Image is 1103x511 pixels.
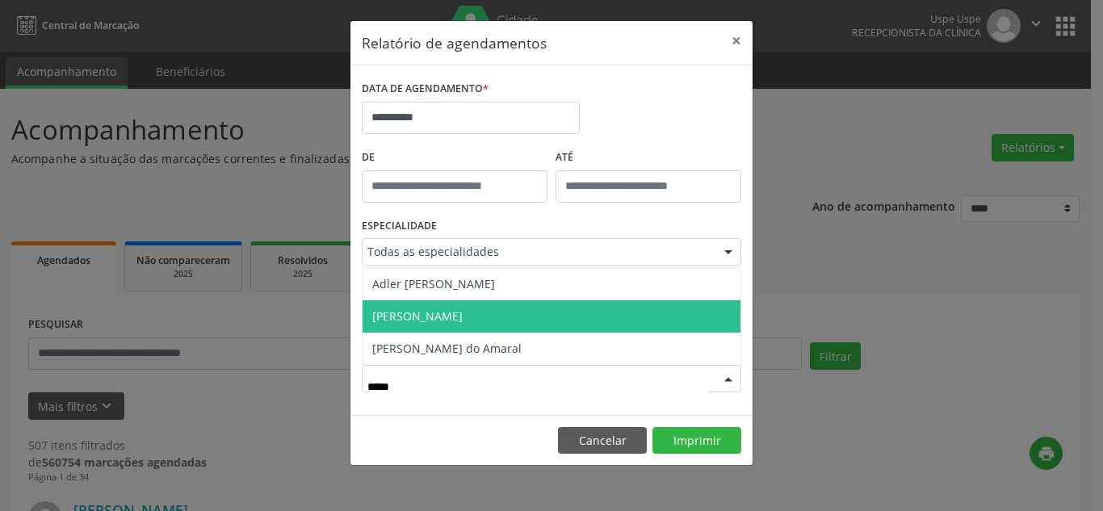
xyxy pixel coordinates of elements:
[720,21,753,61] button: Close
[558,427,647,454] button: Cancelar
[372,341,522,356] span: [PERSON_NAME] do Amaral
[362,145,547,170] label: De
[372,276,495,291] span: Adler [PERSON_NAME]
[362,77,489,102] label: DATA DE AGENDAMENTO
[556,145,741,170] label: ATÉ
[367,244,708,260] span: Todas as especialidades
[362,32,547,53] h5: Relatório de agendamentos
[652,427,741,454] button: Imprimir
[362,214,437,239] label: ESPECIALIDADE
[372,308,463,324] span: [PERSON_NAME]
